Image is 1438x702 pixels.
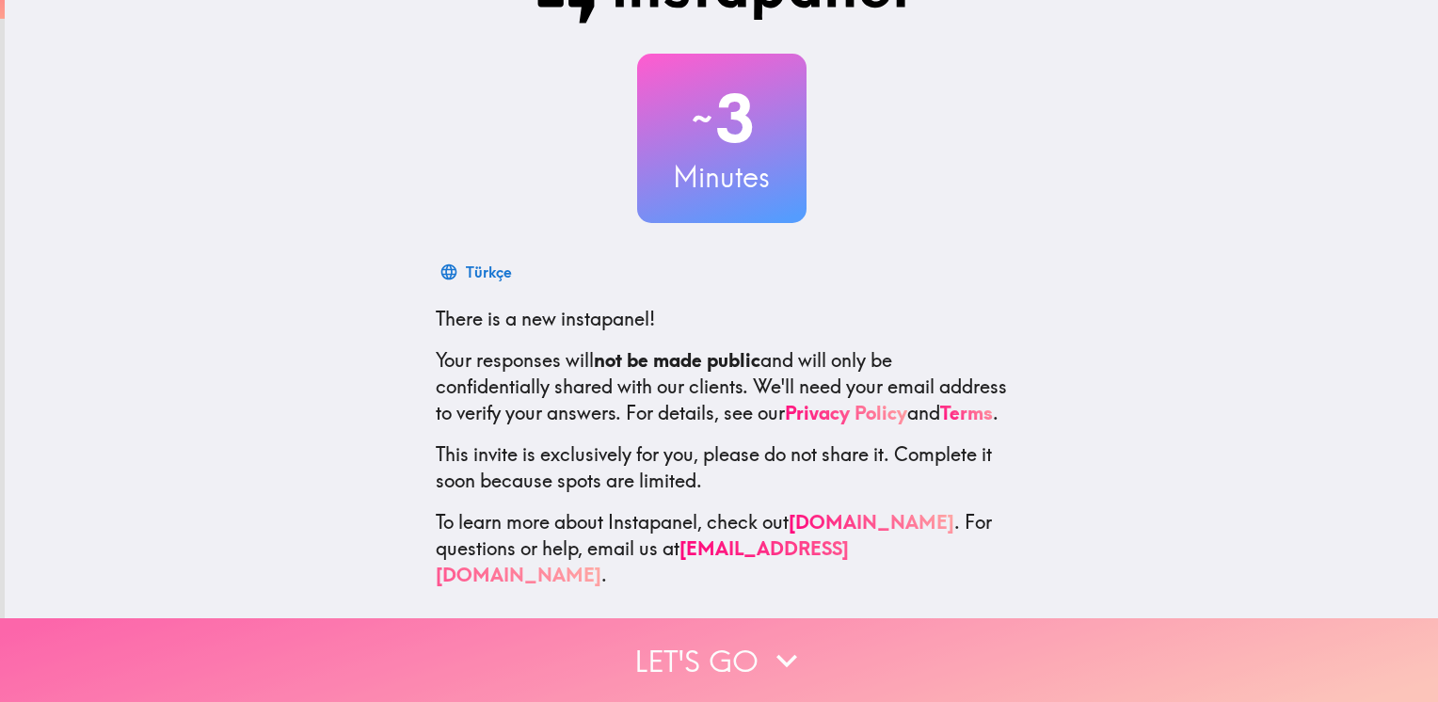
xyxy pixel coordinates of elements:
[940,401,993,424] a: Terms
[436,536,849,586] a: [EMAIL_ADDRESS][DOMAIN_NAME]
[466,259,512,285] div: Türkçe
[689,90,715,147] span: ~
[637,80,807,157] h2: 3
[637,157,807,197] h3: Minutes
[436,253,519,291] button: Türkçe
[789,510,954,534] a: [DOMAIN_NAME]
[436,509,1008,588] p: To learn more about Instapanel, check out . For questions or help, email us at .
[785,401,907,424] a: Privacy Policy
[436,347,1008,426] p: Your responses will and will only be confidentially shared with our clients. We'll need your emai...
[436,441,1008,494] p: This invite is exclusively for you, please do not share it. Complete it soon because spots are li...
[594,348,760,372] b: not be made public
[436,307,655,330] span: There is a new instapanel!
